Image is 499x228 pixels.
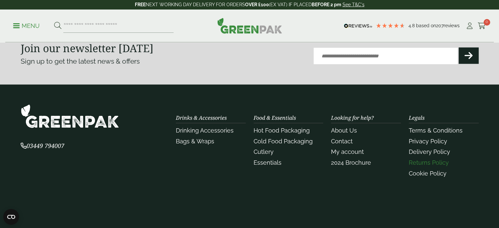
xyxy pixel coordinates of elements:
[331,159,371,166] a: 2024 Brochure
[254,138,313,145] a: Cold Food Packaging
[478,23,486,29] i: Cart
[331,148,364,155] a: My account
[416,23,436,28] span: Based on
[312,2,341,7] strong: BEFORE 2 pm
[331,138,353,145] a: Contact
[21,143,64,149] a: 03449 794007
[21,56,227,67] p: Sign up to get the latest news & offers
[13,22,40,30] p: Menu
[254,148,274,155] a: Cutlery
[21,104,119,128] img: GreenPak Supplies
[13,22,40,29] a: Menu
[409,127,463,134] a: Terms & Conditions
[21,41,154,55] strong: Join our newsletter [DATE]
[21,142,64,150] span: 03449 794007
[343,2,364,7] a: See T&C's
[135,2,146,7] strong: FREE
[409,159,449,166] a: Returns Policy
[436,23,444,28] span: 207
[484,19,490,26] span: 0
[376,23,405,29] div: 4.79 Stars
[409,148,450,155] a: Delivery Policy
[254,159,281,166] a: Essentials
[344,24,372,28] img: REVIEWS.io
[254,127,310,134] a: Hot Food Packaging
[217,18,282,33] img: GreenPak Supplies
[478,21,486,31] a: 0
[409,138,447,145] a: Privacy Policy
[245,2,269,7] strong: OVER £100
[176,127,234,134] a: Drinking Accessories
[176,138,214,145] a: Bags & Wraps
[409,170,447,177] a: Cookie Policy
[3,209,19,225] button: Open CMP widget
[331,127,357,134] a: About Us
[466,23,474,29] i: My Account
[444,23,460,28] span: reviews
[408,23,416,28] span: 4.8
